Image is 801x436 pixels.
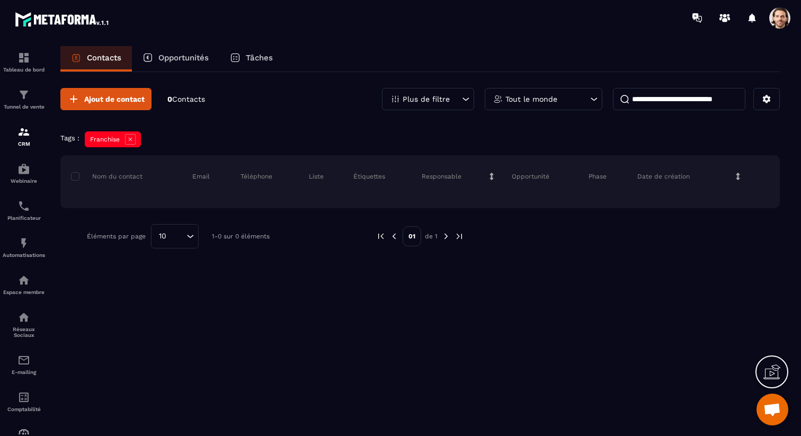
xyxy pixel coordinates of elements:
[17,88,30,101] img: formation
[84,94,145,104] span: Ajout de contact
[132,46,219,72] a: Opportunités
[87,233,146,240] p: Éléments par page
[422,172,461,181] p: Responsable
[637,172,690,181] p: Date de création
[3,43,45,81] a: formationformationTableau de bord
[158,53,209,63] p: Opportunités
[17,354,30,367] img: email
[192,172,210,181] p: Email
[3,104,45,110] p: Tunnel de vente
[241,172,272,181] p: Téléphone
[309,172,324,181] p: Liste
[246,53,273,63] p: Tâches
[389,232,399,241] img: prev
[3,303,45,346] a: social-networksocial-networkRéseaux Sociaux
[3,192,45,229] a: schedulerschedulerPlanificateur
[3,406,45,412] p: Comptabilité
[403,95,450,103] p: Plus de filtre
[71,172,143,181] p: Nom du contact
[167,94,205,104] p: 0
[172,95,205,103] span: Contacts
[212,233,270,240] p: 1-0 sur 0 éléments
[17,126,30,138] img: formation
[60,88,152,110] button: Ajout de contact
[155,230,170,242] span: 10
[151,224,199,248] div: Search for option
[17,51,30,64] img: formation
[3,141,45,147] p: CRM
[441,232,451,241] img: next
[60,134,79,142] p: Tags :
[353,172,385,181] p: Étiquettes
[3,229,45,266] a: automationsautomationsAutomatisations
[512,172,549,181] p: Opportunité
[3,118,45,155] a: formationformationCRM
[3,266,45,303] a: automationsautomationsEspace membre
[3,252,45,258] p: Automatisations
[3,346,45,383] a: emailemailE-mailing
[170,230,184,242] input: Search for option
[87,53,121,63] p: Contacts
[3,178,45,184] p: Webinaire
[17,163,30,175] img: automations
[15,10,110,29] img: logo
[3,289,45,295] p: Espace membre
[17,274,30,287] img: automations
[3,215,45,221] p: Planificateur
[17,237,30,250] img: automations
[589,172,607,181] p: Phase
[17,391,30,404] img: accountant
[425,232,438,241] p: de 1
[756,394,788,425] a: Ouvrir le chat
[219,46,283,72] a: Tâches
[505,95,557,103] p: Tout le monde
[3,369,45,375] p: E-mailing
[455,232,464,241] img: next
[403,226,421,246] p: 01
[3,383,45,420] a: accountantaccountantComptabilité
[90,136,120,143] p: Franchise
[3,81,45,118] a: formationformationTunnel de vente
[376,232,386,241] img: prev
[17,200,30,212] img: scheduler
[3,67,45,73] p: Tableau de bord
[3,155,45,192] a: automationsautomationsWebinaire
[17,311,30,324] img: social-network
[60,46,132,72] a: Contacts
[3,326,45,338] p: Réseaux Sociaux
